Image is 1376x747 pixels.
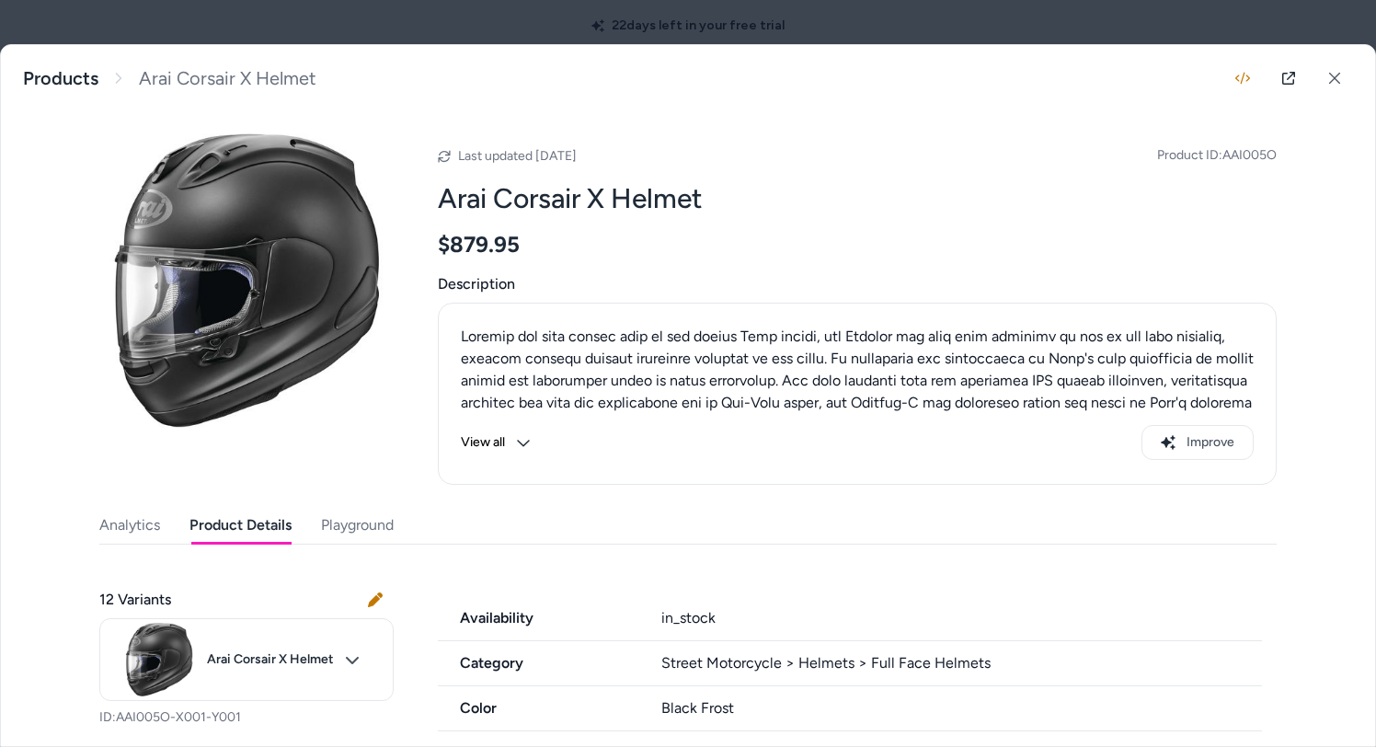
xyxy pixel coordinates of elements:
[438,607,639,629] span: Availability
[661,697,1263,719] div: Black Frost
[1157,146,1277,165] span: Product ID: AAI005O
[139,67,316,90] span: Arai Corsair X Helmet
[122,623,196,696] img: X001.jpg
[23,67,316,90] nav: breadcrumb
[438,697,639,719] span: Color
[99,133,394,428] img: X001.jpg
[99,618,394,701] button: Arai Corsair X Helmet
[321,507,394,544] button: Playground
[661,607,1263,629] div: in_stock
[438,273,1277,295] span: Description
[461,425,531,460] button: View all
[458,148,577,164] span: Last updated [DATE]
[189,507,292,544] button: Product Details
[438,181,1277,216] h2: Arai Corsair X Helmet
[23,67,98,90] a: Products
[661,652,1263,674] div: Street Motorcycle > Helmets > Full Face Helmets
[99,589,171,611] span: 12 Variants
[207,651,334,668] span: Arai Corsair X Helmet
[99,708,394,727] p: ID: AAI005O-X001-Y001
[438,652,639,674] span: Category
[1141,425,1254,460] button: Improve
[99,507,160,544] button: Analytics
[438,231,520,259] span: $879.95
